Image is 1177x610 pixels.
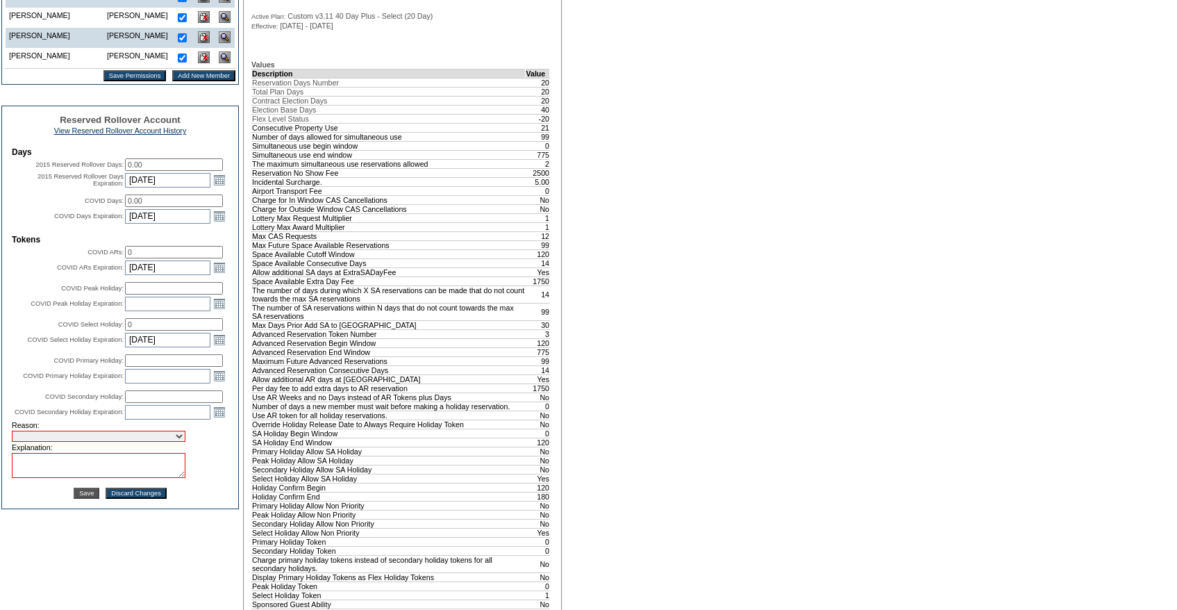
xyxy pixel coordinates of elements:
td: 2500 [526,168,550,177]
td: Charge for In Window CAS Cancellations [252,195,526,204]
span: Reservation Days Number [252,79,339,87]
label: COVID ARs Expiration: [57,264,124,271]
td: The number of days during which X SA reservations can be made that do not count towards the max S... [252,286,526,303]
td: Secondary Holiday Allow SA Holiday [252,465,526,474]
td: Advanced Reservation Consecutive Days [252,365,526,374]
td: 775 [526,347,550,356]
td: Yes [526,267,550,277]
td: Incidental Surcharge. [252,177,526,186]
td: Peak Holiday Token [252,582,526,591]
td: 120 [526,249,550,258]
td: 20 [526,78,550,87]
label: COVID Secondary Holiday: [45,393,124,400]
td: Max Days Prior Add SA to [GEOGRAPHIC_DATA] [252,320,526,329]
span: Election Base Days [252,106,316,114]
span: Flex Level Status [252,115,309,123]
img: Delete [198,31,210,43]
a: Open the calendar popup. [212,260,227,275]
td: Display Primary Holiday Tokens as Flex Holiday Tokens [252,572,526,582]
td: [PERSON_NAME] [6,28,104,48]
td: Max Future Space Available Reservations [252,240,526,249]
label: COVID Select Holiday: [58,321,124,328]
td: Primary Holiday Token [252,537,526,546]
td: Peak Holiday Allow SA Holiday [252,456,526,465]
td: 14 [526,258,550,267]
img: View Dashboard [219,31,231,43]
td: SA Holiday Begin Window [252,429,526,438]
td: No [526,393,550,402]
td: Select Holiday Allow Non Priority [252,528,526,537]
td: No [526,204,550,213]
td: Charge primary holiday tokens instead of secondary holiday tokens for all secondary holidays. [252,555,526,572]
td: 12 [526,231,550,240]
label: COVID Select Holiday Expiration: [28,336,124,343]
td: Consecutive Property Use [252,123,526,132]
td: Per day fee to add extra days to AR reservation [252,384,526,393]
a: View Reserved Rollover Account History [54,126,187,135]
td: The number of SA reservations within N days that do not count towards the max SA reservations [252,303,526,320]
td: 0 [526,582,550,591]
td: Space Available Consecutive Days [252,258,526,267]
td: Sponsored Guest Ability [252,600,526,609]
td: Max CAS Requests [252,231,526,240]
td: Airport Transport Fee [252,186,526,195]
td: Days [12,147,228,157]
td: Explanation: [12,443,228,452]
td: No [526,572,550,582]
td: No [526,420,550,429]
td: 120 [526,338,550,347]
td: Yes [526,528,550,537]
td: Yes [526,474,550,483]
td: 20 [526,96,550,105]
label: COVID Primary Holiday Expiration: [23,372,124,379]
span: Contract Election Days [252,97,327,105]
td: [PERSON_NAME] [103,48,172,69]
b: Values [251,60,275,69]
td: 30 [526,320,550,329]
td: 1 [526,213,550,222]
td: No [526,411,550,420]
td: Lottery Max Award Multiplier [252,222,526,231]
label: COVID Days Expiration: [54,213,124,220]
img: Delete [198,51,210,63]
td: Peak Holiday Allow Non Priority [252,510,526,519]
img: Delete [198,11,210,23]
td: Number of days allowed for simultaneous use [252,132,526,141]
td: 5.00 [526,177,550,186]
td: 99 [526,356,550,365]
a: Open the calendar popup. [212,368,227,384]
label: COVID Days: [85,197,124,204]
button: Discard Changes [106,488,167,499]
label: COVID Secondary Holiday Expiration: [15,409,124,415]
span: Active Plan: [251,13,285,21]
td: Yes [526,374,550,384]
input: Add New Member [172,70,235,81]
td: 775 [526,150,550,159]
td: Advanced Reservation End Window [252,347,526,356]
td: Simultaneous use end window [252,150,526,159]
td: Holiday Confirm Begin [252,483,526,492]
label: COVID Primary Holiday: [53,357,124,364]
td: 0 [526,429,550,438]
td: Value [526,69,550,78]
td: Reason: [12,421,228,429]
td: Select Holiday Token [252,591,526,600]
td: Charge for Outside Window CAS Cancellations [252,204,526,213]
td: 14 [526,286,550,303]
td: 2 [526,159,550,168]
span: Custom v3.11 40 Day Plus - Select (20 Day) [287,12,433,20]
td: Use AR token for all holiday reservations. [252,411,526,420]
td: Description [252,69,526,78]
td: Lottery Max Request Multiplier [252,213,526,222]
td: Allow additional AR days at [GEOGRAPHIC_DATA] [252,374,526,384]
td: Allow additional SA days at ExtraSADayFee [252,267,526,277]
a: Open the calendar popup. [212,404,227,420]
a: Open the calendar popup. [212,208,227,224]
td: Primary Holiday Allow Non Priority [252,501,526,510]
a: Open the calendar popup. [212,172,227,188]
td: Secondary Holiday Token [252,546,526,555]
td: No [526,456,550,465]
td: 99 [526,132,550,141]
td: No [526,195,550,204]
td: -20 [526,114,550,123]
